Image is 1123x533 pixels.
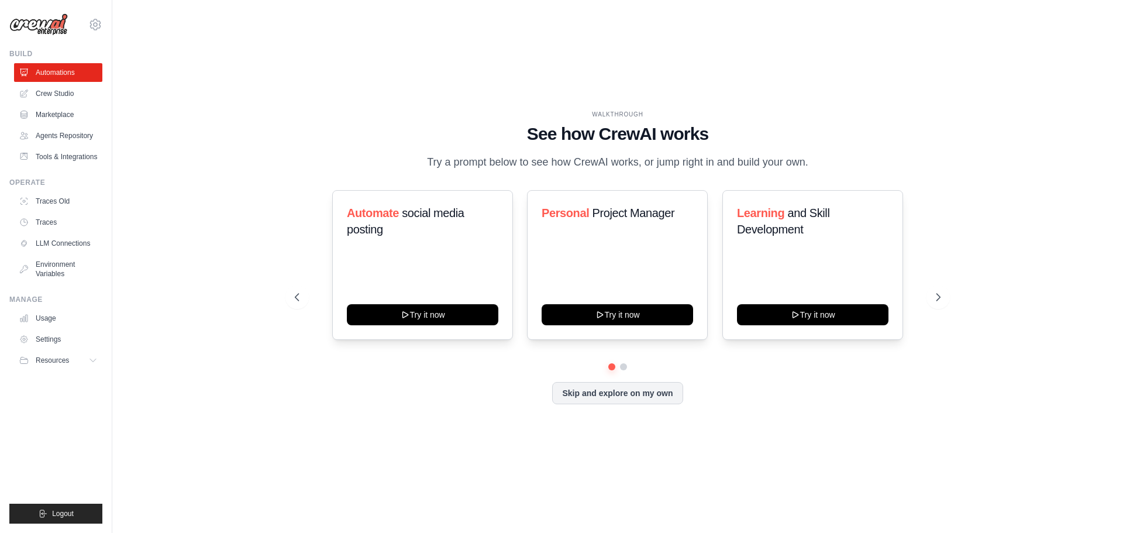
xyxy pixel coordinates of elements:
span: Personal [542,207,589,219]
h1: See how CrewAI works [295,123,941,145]
span: Automate [347,207,399,219]
a: Traces [14,213,102,232]
button: Resources [14,351,102,370]
div: Manage [9,295,102,304]
span: and Skill Development [737,207,829,236]
a: Tools & Integrations [14,147,102,166]
p: Try a prompt below to see how CrewAI works, or jump right in and build your own. [421,154,814,171]
button: Logout [9,504,102,524]
button: Try it now [542,304,693,325]
a: Environment Variables [14,255,102,283]
span: Logout [52,509,74,518]
a: Crew Studio [14,84,102,103]
span: social media posting [347,207,464,236]
button: Skip and explore on my own [552,382,683,404]
a: Agents Repository [14,126,102,145]
a: Traces Old [14,192,102,211]
button: Try it now [347,304,498,325]
a: LLM Connections [14,234,102,253]
div: Operate [9,178,102,187]
a: Marketplace [14,105,102,124]
img: Logo [9,13,68,36]
div: WALKTHROUGH [295,110,941,119]
div: Build [9,49,102,59]
a: Automations [14,63,102,82]
button: Try it now [737,304,888,325]
a: Usage [14,309,102,328]
span: Resources [36,356,69,365]
a: Settings [14,330,102,349]
span: Project Manager [592,207,675,219]
span: Learning [737,207,784,219]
